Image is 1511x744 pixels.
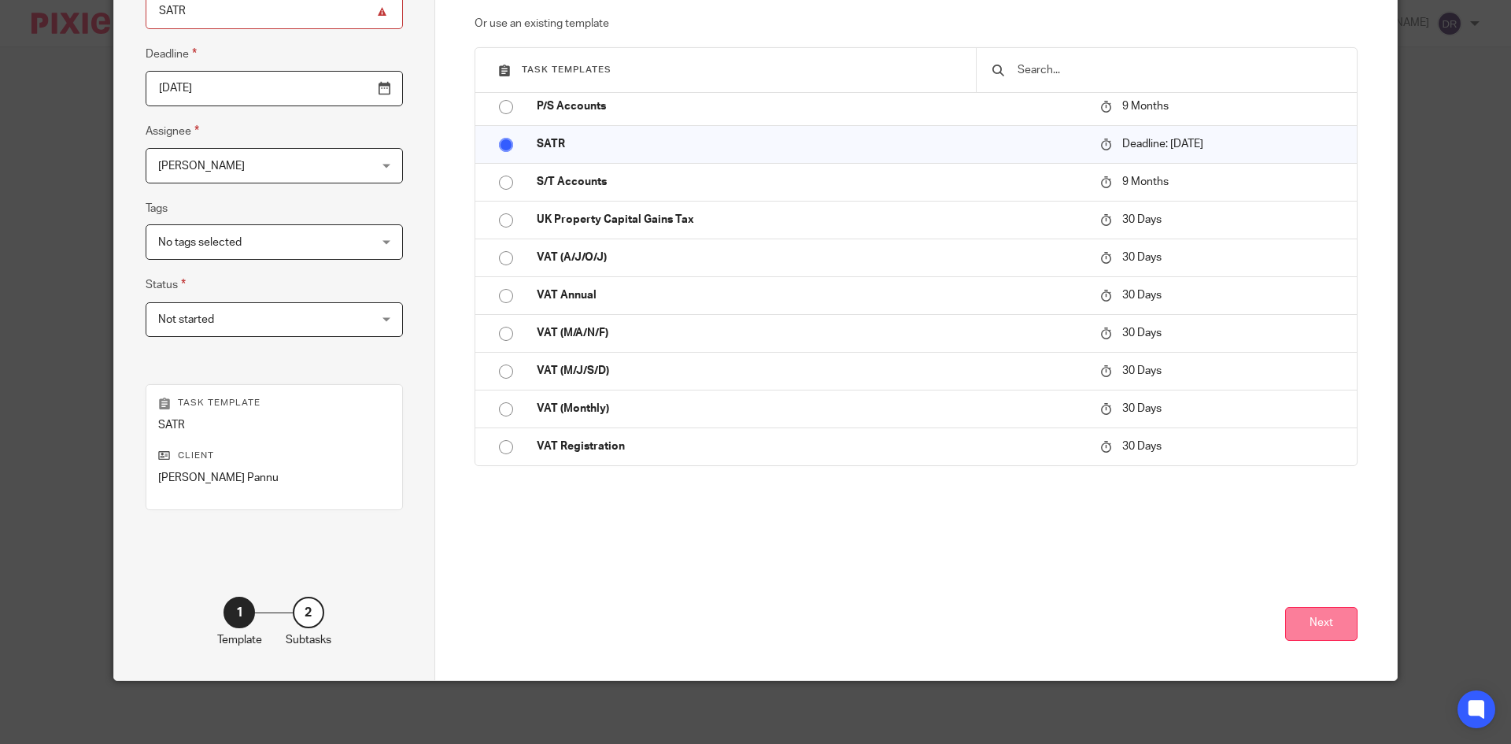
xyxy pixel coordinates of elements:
span: 30 Days [1122,403,1162,414]
p: VAT Registration [537,439,1084,454]
span: 30 Days [1122,290,1162,301]
div: 1 [224,597,255,628]
p: UK Property Capital Gains Tax [537,212,1084,228]
p: S/T Accounts [537,174,1084,190]
p: [PERSON_NAME] Pannu [158,470,390,486]
label: Status [146,276,186,294]
p: VAT (A/J/O/J) [537,250,1084,265]
span: Not started [158,314,214,325]
span: 30 Days [1122,328,1162,339]
button: Next [1285,607,1358,641]
p: VAT Annual [537,287,1084,303]
p: VAT (M/A/N/F) [537,325,1084,341]
span: 9 Months [1122,101,1169,112]
label: Deadline [146,45,197,63]
span: Task templates [522,65,611,74]
span: [PERSON_NAME] [158,161,245,172]
p: Or use an existing template [475,16,1358,31]
p: Client [158,450,390,462]
p: Task template [158,397,390,409]
label: Assignee [146,122,199,140]
span: 30 Days [1122,252,1162,263]
label: Tags [146,201,168,217]
p: Subtasks [286,632,331,648]
p: VAT (M/J/S/D) [537,363,1084,379]
p: SATR [158,417,390,433]
span: 30 Days [1122,442,1162,453]
p: VAT (Monthly) [537,401,1084,416]
span: 30 Days [1122,365,1162,376]
div: 2 [293,597,324,628]
p: P/S Accounts [537,98,1084,114]
p: Template [217,632,262,648]
span: Deadline: [DATE] [1122,139,1203,150]
input: Pick a date [146,71,403,106]
span: 9 Months [1122,176,1169,187]
input: Search... [1016,61,1341,79]
span: 30 Days [1122,214,1162,225]
span: No tags selected [158,237,242,248]
p: SATR [537,136,1084,152]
